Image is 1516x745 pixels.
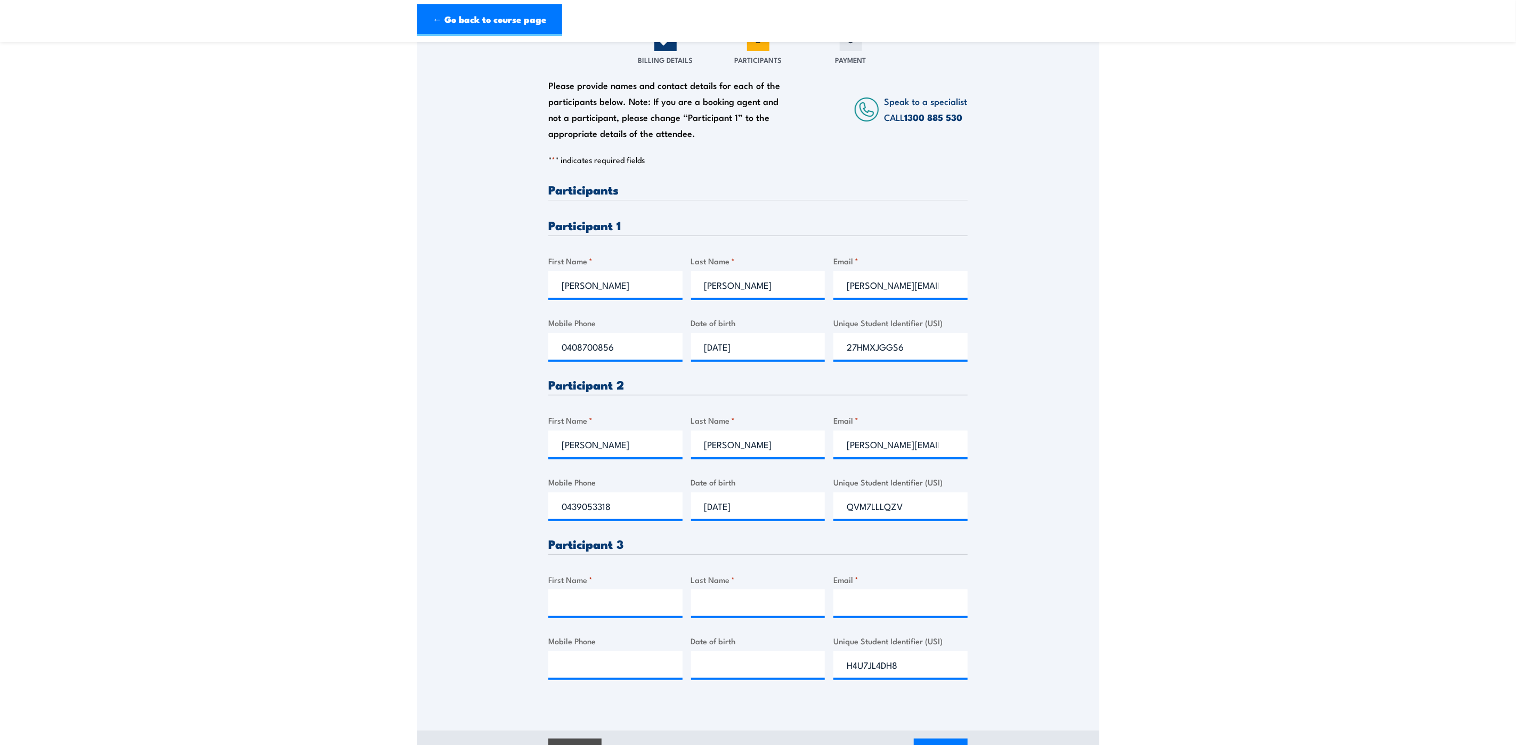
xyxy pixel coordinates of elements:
h3: Participant 2 [548,378,968,391]
label: First Name [548,573,683,586]
label: Mobile Phone [548,476,683,488]
label: Unique Student Identifier (USI) [833,476,968,488]
h3: Participants [548,183,968,196]
h3: Participant 1 [548,219,968,231]
label: Last Name [691,255,825,267]
label: Date of birth [691,476,825,488]
p: " " indicates required fields [548,155,968,165]
label: Date of birth [691,635,825,647]
label: Date of birth [691,317,825,329]
label: Last Name [691,414,825,426]
h3: Participant 3 [548,538,968,550]
label: Email [833,414,968,426]
label: Last Name [691,573,825,586]
span: Speak to a specialist CALL [885,94,968,124]
label: Email [833,573,968,586]
span: Participants [734,54,782,65]
span: Payment [836,54,866,65]
label: First Name [548,414,683,426]
label: Mobile Phone [548,317,683,329]
div: Please provide names and contact details for each of the participants below. Note: If you are a b... [548,77,790,141]
a: 1300 885 530 [905,110,963,124]
label: Mobile Phone [548,635,683,647]
a: ← Go back to course page [417,4,562,36]
label: Unique Student Identifier (USI) [833,317,968,329]
span: Billing Details [638,54,693,65]
label: Unique Student Identifier (USI) [833,635,968,647]
label: Email [833,255,968,267]
label: First Name [548,255,683,267]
